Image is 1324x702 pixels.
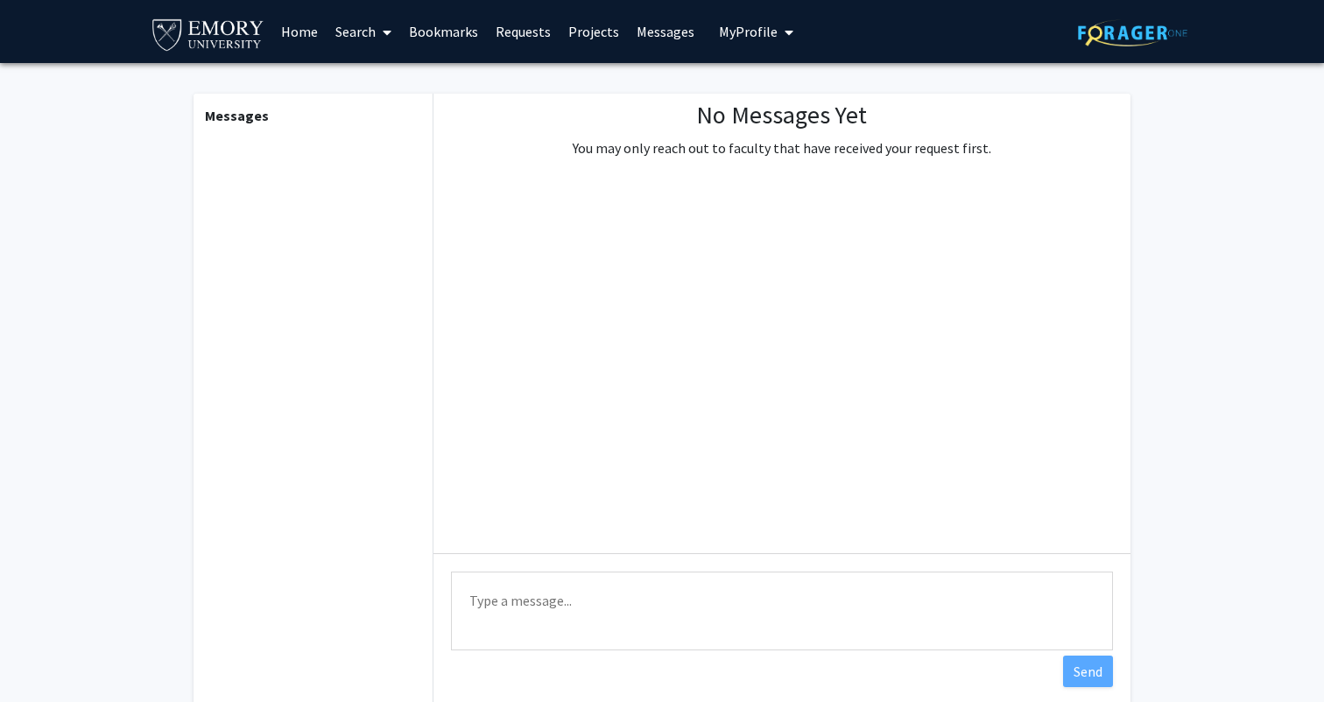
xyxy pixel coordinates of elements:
[487,1,560,62] a: Requests
[1078,19,1187,46] img: ForagerOne Logo
[1063,656,1113,687] button: Send
[150,14,266,53] img: Emory University Logo
[272,1,327,62] a: Home
[628,1,703,62] a: Messages
[13,623,74,689] iframe: Chat
[327,1,400,62] a: Search
[400,1,487,62] a: Bookmarks
[451,572,1113,650] textarea: Message
[573,137,991,158] p: You may only reach out to faculty that have received your request first.
[719,23,778,40] span: My Profile
[573,101,991,130] h1: No Messages Yet
[205,107,269,124] b: Messages
[560,1,628,62] a: Projects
